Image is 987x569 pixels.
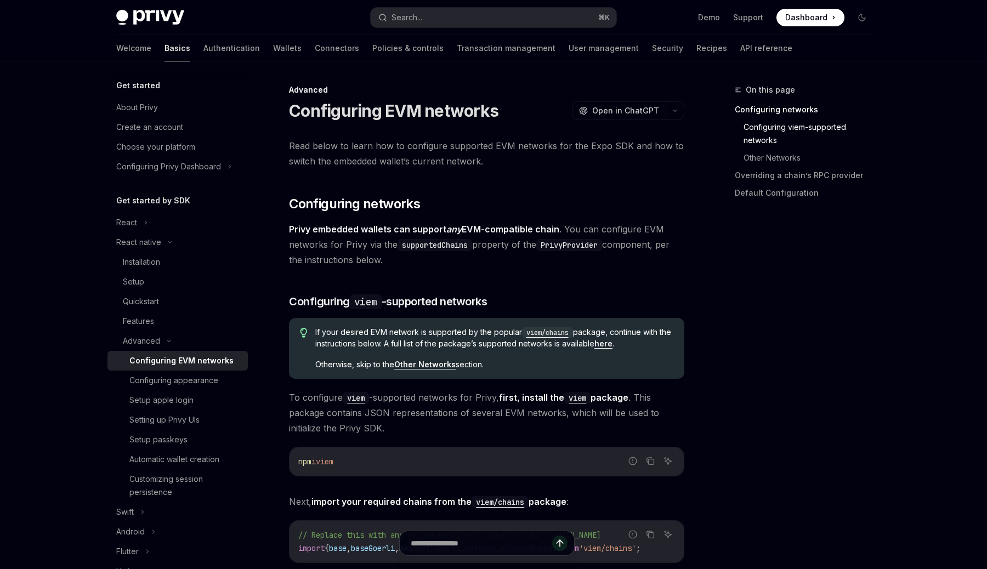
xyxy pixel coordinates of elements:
[129,413,200,426] div: Setting up Privy UIs
[298,457,311,466] span: npm
[552,536,568,551] button: Send message
[311,496,566,507] strong: import your required chains from the package
[785,12,827,23] span: Dashboard
[107,430,248,449] a: Setup passkeys
[472,496,529,507] a: viem/chains
[107,351,248,371] a: Configuring EVM networks
[744,118,880,149] a: Configuring viem-supported networks
[735,167,880,184] a: Overriding a chain’s RPC provider
[116,160,221,173] div: Configuring Privy Dashboard
[116,35,151,61] a: Welcome
[776,9,844,26] a: Dashboard
[116,101,158,114] div: About Privy
[289,224,559,235] strong: Privy embedded wallets can support EVM-compatible chain
[107,449,248,469] a: Automatic wallet creation
[289,294,487,309] span: Configuring -supported networks
[129,374,218,387] div: Configuring appearance
[572,101,666,120] button: Open in ChatGPT
[116,194,190,207] h5: Get started by SDK
[289,494,684,509] span: Next, :
[499,392,628,403] strong: first, install the package
[123,315,154,328] div: Features
[315,35,359,61] a: Connectors
[116,545,139,558] div: Flutter
[116,505,134,519] div: Swift
[116,121,183,134] div: Create an account
[316,457,333,466] span: viem
[446,224,462,235] em: any
[164,35,190,61] a: Basics
[129,433,188,446] div: Setup passkeys
[564,392,591,404] code: viem
[129,394,194,407] div: Setup apple login
[116,236,161,249] div: React native
[522,327,573,338] code: viem/chains
[116,10,184,25] img: dark logo
[564,392,591,403] a: viem
[116,216,137,229] div: React
[746,83,795,96] span: On this page
[289,195,420,213] span: Configuring networks
[289,101,498,121] h1: Configuring EVM networks
[107,410,248,430] a: Setting up Privy UIs
[107,371,248,390] a: Configuring appearance
[643,454,657,468] button: Copy the contents from the code block
[398,239,472,251] code: supportedChains
[652,35,683,61] a: Security
[289,390,684,436] span: To configure -supported networks for Privy, . This package contains JSON representations of sever...
[311,457,316,466] span: i
[536,239,602,251] code: PrivyProvider
[394,360,456,369] strong: Other Networks
[569,35,639,61] a: User management
[594,339,612,349] a: here
[107,469,248,502] a: Customizing session persistence
[315,327,673,349] span: If your desired EVM network is supported by the popular package, continue with the instructions b...
[457,35,555,61] a: Transaction management
[273,35,302,61] a: Wallets
[371,8,616,27] button: Search...⌘K
[626,527,640,542] button: Report incorrect code
[626,454,640,468] button: Report incorrect code
[107,311,248,331] a: Features
[698,12,720,23] a: Demo
[116,79,160,92] h5: Get started
[472,496,529,508] code: viem/chains
[392,11,422,24] div: Search...
[300,328,308,338] svg: Tip
[735,184,880,202] a: Default Configuration
[107,137,248,157] a: Choose your platform
[598,13,610,22] span: ⌘ K
[107,117,248,137] a: Create an account
[853,9,871,26] button: Toggle dark mode
[372,35,444,61] a: Policies & controls
[289,84,684,95] div: Advanced
[129,473,241,499] div: Customizing session persistence
[107,252,248,272] a: Installation
[107,98,248,117] a: About Privy
[740,35,792,61] a: API reference
[107,272,248,292] a: Setup
[744,149,880,167] a: Other Networks
[129,354,234,367] div: Configuring EVM networks
[289,138,684,169] span: Read below to learn how to configure supported EVM networks for the Expo SDK and how to switch th...
[696,35,727,61] a: Recipes
[733,12,763,23] a: Support
[116,140,195,153] div: Choose your platform
[123,295,159,308] div: Quickstart
[592,105,659,116] span: Open in ChatGPT
[289,221,684,268] span: . You can configure EVM networks for Privy via the property of the component, per the instruction...
[661,527,675,542] button: Ask AI
[123,255,160,269] div: Installation
[343,392,369,403] a: viem
[735,101,880,118] a: Configuring networks
[107,292,248,311] a: Quickstart
[350,294,382,309] code: viem
[315,359,673,370] span: Otherwise, skip to the section.
[643,527,657,542] button: Copy the contents from the code block
[116,525,145,538] div: Android
[522,327,573,337] a: viem/chains
[661,454,675,468] button: Ask AI
[129,453,219,466] div: Automatic wallet creation
[123,334,160,348] div: Advanced
[343,392,369,404] code: viem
